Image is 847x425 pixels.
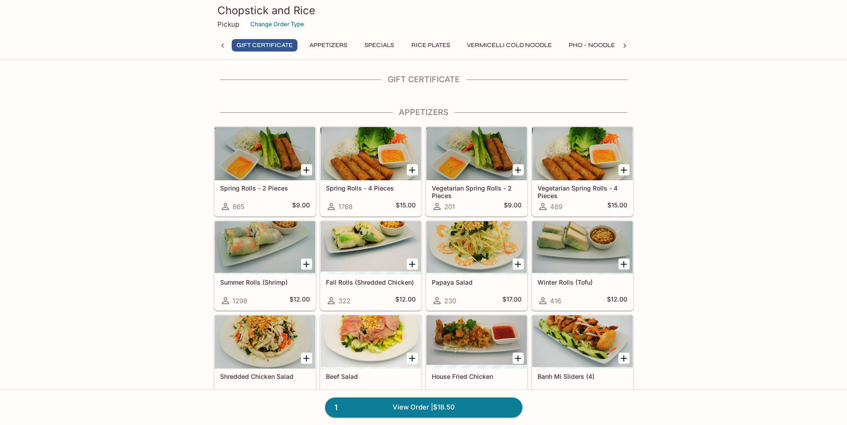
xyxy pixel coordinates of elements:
div: Spring Rolls - 2 Pieces [215,127,315,180]
h5: $12.00 [395,295,416,306]
div: Vegetarian Spring Rolls - 4 Pieces [532,127,633,180]
h5: Shredded Chicken Salad [220,373,310,380]
span: 865 [233,203,245,211]
button: Add Banh Mi Sliders (4) [618,353,630,364]
h5: Summer Rolls (Shrimp) [220,278,310,286]
button: Add Shredded Chicken Salad [301,353,312,364]
span: 1768 [338,203,353,211]
button: Add Papaya Salad [513,258,524,270]
span: 1298 [233,297,247,305]
button: Pho - Noodle Soup [564,39,638,52]
a: Beef Salad70$17.00 [320,315,421,405]
span: 1 [329,401,343,414]
span: 469 [550,203,562,211]
button: Rice Plates [406,39,455,52]
p: Pickup [217,20,239,28]
a: Spring Rolls - 4 Pieces1768$15.00 [320,127,421,216]
button: Vermicelli Cold Noodle [462,39,557,52]
h5: Beef Salad [326,373,416,380]
h5: House Fried Chicken [432,373,522,380]
button: Gift Certificate [232,39,297,52]
a: Banh Mi Sliders (4)655$16.00 [532,315,633,405]
h5: $12.00 [289,295,310,306]
h5: $15.00 [607,201,627,212]
span: 322 [338,297,350,305]
a: Vegetarian Spring Rolls - 4 Pieces469$15.00 [532,127,633,216]
a: 1View Order |$18.50 [325,397,522,417]
a: Papaya Salad230$17.00 [426,221,527,310]
a: Shredded Chicken Salad414$17.00 [214,315,316,405]
a: Summer Rolls (Shrimp)1298$12.00 [214,221,316,310]
button: Specials [359,39,399,52]
button: Appetizers [305,39,352,52]
span: 230 [444,297,456,305]
button: Add Vegetarian Spring Rolls - 4 Pieces [618,164,630,175]
a: Spring Rolls - 2 Pieces865$9.00 [214,127,316,216]
h5: Winter Rolls (Tofu) [538,278,627,286]
button: Add House Fried Chicken [513,353,524,364]
span: 201 [444,203,455,211]
h5: Vegetarian Spring Rolls - 4 Pieces [538,184,627,199]
span: 416 [550,297,561,305]
div: Shredded Chicken Salad [215,315,315,369]
button: Add Vegetarian Spring Rolls - 2 Pieces [513,164,524,175]
div: Summer Rolls (Shrimp) [215,221,315,274]
a: House Fried Chicken673$15.00 [426,315,527,405]
h3: Chopstick and Rice [217,4,630,17]
a: Vegetarian Spring Rolls - 2 Pieces201$9.00 [426,127,527,216]
h4: Appetizers [214,107,634,117]
h5: Fall Rolls (Shredded Chicken) [326,278,416,286]
h5: Banh Mi Sliders (4) [538,373,627,380]
h5: Papaya Salad [432,278,522,286]
div: Spring Rolls - 4 Pieces [321,127,421,180]
div: Beef Salad [321,315,421,369]
h4: Gift Certificate [214,75,634,84]
button: Add Fall Rolls (Shredded Chicken) [407,258,418,270]
div: Vegetarian Spring Rolls - 2 Pieces [426,127,527,180]
h5: $15.00 [396,201,416,212]
a: Fall Rolls (Shredded Chicken)322$12.00 [320,221,421,310]
h5: Vegetarian Spring Rolls - 2 Pieces [432,184,522,199]
button: Add Winter Rolls (Tofu) [618,258,630,270]
div: Papaya Salad [426,221,527,274]
div: Winter Rolls (Tofu) [532,221,633,274]
button: Add Spring Rolls - 4 Pieces [407,164,418,175]
h5: $9.00 [292,201,310,212]
button: Add Summer Rolls (Shrimp) [301,258,312,270]
div: Fall Rolls (Shredded Chicken) [321,221,421,274]
button: Add Beef Salad [407,353,418,364]
h5: $9.00 [504,201,522,212]
button: Change Order Type [246,17,308,31]
h5: $12.00 [607,295,627,306]
button: Add Spring Rolls - 2 Pieces [301,164,312,175]
h5: Spring Rolls - 2 Pieces [220,184,310,192]
h5: $17.00 [502,295,522,306]
h5: Spring Rolls - 4 Pieces [326,184,416,192]
div: House Fried Chicken [426,315,527,369]
div: Banh Mi Sliders (4) [532,315,633,369]
a: Winter Rolls (Tofu)416$12.00 [532,221,633,310]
